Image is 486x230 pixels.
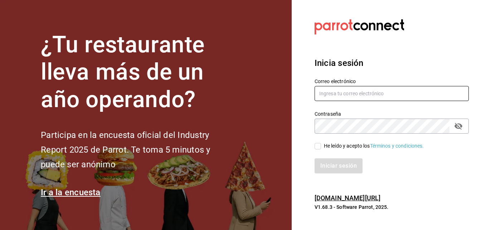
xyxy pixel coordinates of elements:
[315,203,469,211] p: V1.68.3 - Software Parrot, 2025.
[315,57,469,70] h3: Inicia sesión
[315,111,469,116] label: Contraseña
[41,31,234,114] h1: ¿Tu restaurante lleva más de un año operando?
[315,194,380,202] a: [DOMAIN_NAME][URL]
[370,143,424,149] a: Términos y condiciones.
[41,128,234,172] h2: Participa en la encuesta oficial del Industry Report 2025 de Parrot. Te toma 5 minutos y puede se...
[41,187,101,197] a: Ir a la encuesta
[315,78,469,83] label: Correo electrónico
[324,142,424,150] div: He leído y acepto los
[315,86,469,101] input: Ingresa tu correo electrónico
[452,120,465,132] button: Campo de contraseña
